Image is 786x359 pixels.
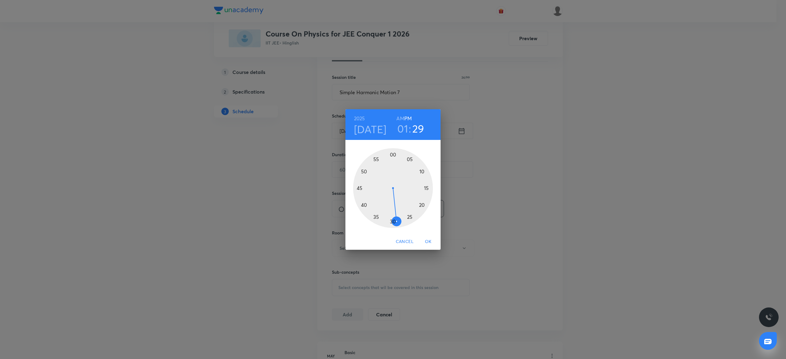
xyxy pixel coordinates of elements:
[354,123,387,136] button: [DATE]
[409,122,411,135] h3: :
[412,122,424,135] button: 29
[393,236,416,247] button: Cancel
[421,238,436,245] span: OK
[396,114,404,123] button: AM
[354,114,365,123] button: 2025
[404,114,412,123] button: PM
[397,122,408,135] button: 01
[418,236,438,247] button: OK
[396,238,414,245] span: Cancel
